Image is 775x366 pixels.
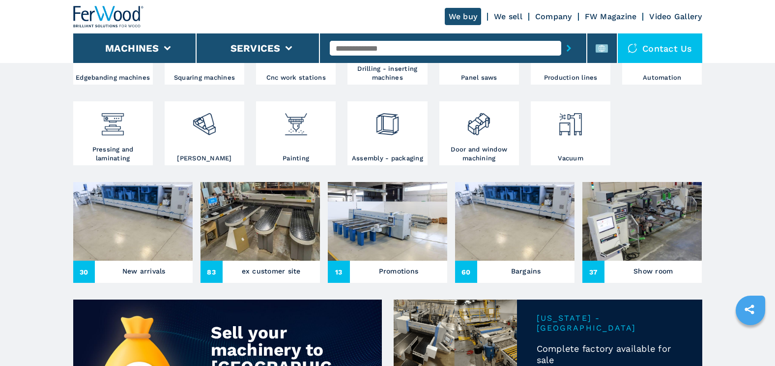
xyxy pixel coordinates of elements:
h3: Show room [633,264,673,278]
h3: Drilling - inserting machines [350,64,425,82]
a: Video Gallery [649,12,702,21]
img: New arrivals [73,182,193,261]
button: Machines [105,42,159,54]
img: ex customer site [201,182,320,261]
a: Show room37Show room [582,182,702,283]
img: Ferwood [73,6,144,28]
h3: New arrivals [122,264,166,278]
h3: [PERSON_NAME] [177,154,231,163]
h3: Bargains [511,264,541,278]
h3: ex customer site [242,264,301,278]
span: 83 [201,261,223,283]
img: Promotions [328,182,447,261]
img: verniciatura_1.png [283,104,309,137]
span: 37 [582,261,604,283]
a: Promotions13Promotions [328,182,447,283]
a: Vacuum [531,101,610,165]
iframe: Chat [733,322,768,359]
h3: Cnc work stations [266,73,326,82]
h3: Promotions [379,264,419,278]
a: We sell [494,12,522,21]
a: Door and window machining [439,101,519,165]
span: 30 [73,261,95,283]
img: montaggio_imballaggio_2.png [374,104,401,137]
a: Bargains60Bargains [455,182,574,283]
img: pressa-strettoia.png [100,104,126,137]
a: ex customer site83ex customer site [201,182,320,283]
img: levigatrici_2.png [191,104,217,137]
h3: Painting [283,154,309,163]
img: Show room [582,182,702,261]
a: [PERSON_NAME] [165,101,244,165]
a: Pressing and laminating [73,101,153,165]
h3: Assembly - packaging [352,154,423,163]
div: Contact us [618,33,702,63]
a: Company [535,12,572,21]
h3: Panel saws [461,73,497,82]
button: Services [230,42,281,54]
img: Bargains [455,182,574,261]
h3: Pressing and laminating [76,145,150,163]
span: 60 [455,261,477,283]
a: We buy [445,8,482,25]
button: submit-button [561,37,576,60]
a: sharethis [737,297,762,322]
img: aspirazione_1.png [557,104,583,137]
h3: Squaring machines [174,73,235,82]
a: FW Magazine [585,12,637,21]
h3: Vacuum [558,154,583,163]
h3: Production lines [544,73,598,82]
a: Painting [256,101,336,165]
span: 13 [328,261,350,283]
a: New arrivals30New arrivals [73,182,193,283]
a: Assembly - packaging [347,101,427,165]
h3: Door and window machining [442,145,517,163]
h3: Edgebanding machines [76,73,150,82]
img: Contact us [628,43,637,53]
img: lavorazione_porte_finestre_2.png [466,104,492,137]
h3: Automation [643,73,682,82]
